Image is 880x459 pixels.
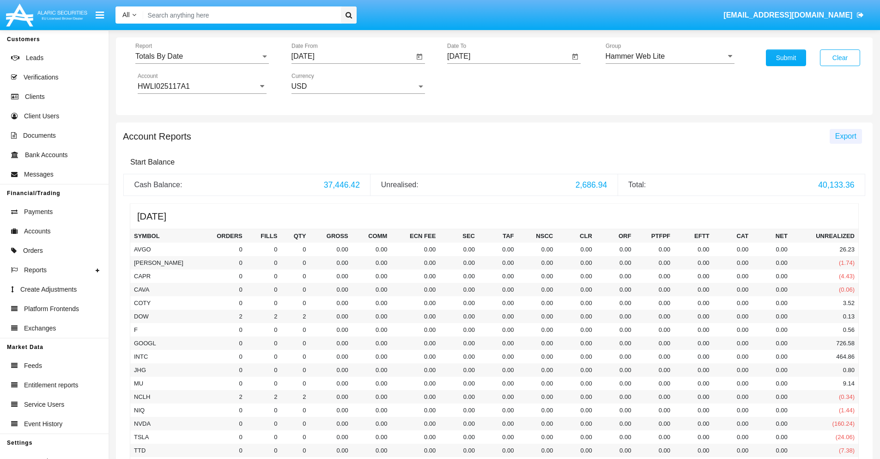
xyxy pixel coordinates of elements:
[752,269,791,283] td: 0.00
[723,11,852,19] span: [EMAIL_ADDRESS][DOMAIN_NAME]
[352,350,391,363] td: 0.00
[576,180,607,190] span: 2,686.94
[557,310,596,323] td: 0.00
[25,150,68,160] span: Bank Accounts
[246,229,281,243] th: Fills
[352,296,391,310] td: 0.00
[130,269,198,283] td: CAPR
[674,363,713,377] td: 0.00
[791,337,859,350] td: 726.58
[198,229,246,243] th: Orders
[713,390,753,404] td: 0.00
[479,350,518,363] td: 0.00
[479,417,518,430] td: 0.00
[674,296,713,310] td: 0.00
[596,256,635,269] td: 0.00
[752,350,791,363] td: 0.00
[791,377,859,390] td: 9.14
[130,350,198,363] td: INTC
[752,310,791,323] td: 0.00
[479,283,518,296] td: 0.00
[635,323,674,337] td: 0.00
[198,430,246,444] td: 0
[791,363,859,377] td: 0.80
[479,269,518,283] td: 0.00
[479,337,518,350] td: 0.00
[635,404,674,417] td: 0.00
[791,323,859,337] td: 0.56
[130,296,198,310] td: COTY
[766,49,806,66] button: Submit
[324,180,360,190] span: 37,446.42
[752,363,791,377] td: 0.00
[752,323,791,337] td: 0.00
[115,10,143,20] a: All
[596,310,635,323] td: 0.00
[439,350,479,363] td: 0.00
[674,377,713,390] td: 0.00
[198,363,246,377] td: 0
[281,323,310,337] td: 0
[246,404,281,417] td: 0
[24,380,79,390] span: Entitlement reports
[791,417,859,430] td: (160.24)
[791,229,859,243] th: Unrealized
[518,296,557,310] td: 0.00
[130,430,198,444] td: TSLA
[25,92,45,102] span: Clients
[291,82,307,90] span: USD
[635,256,674,269] td: 0.00
[24,170,54,179] span: Messages
[674,337,713,350] td: 0.00
[518,243,557,256] td: 0.00
[123,133,191,140] h5: Account Reports
[635,417,674,430] td: 0.00
[752,256,791,269] td: 0.00
[713,229,753,243] th: CAT
[818,180,854,190] span: 40,133.36
[635,350,674,363] td: 0.00
[518,256,557,269] td: 0.00
[518,390,557,404] td: 0.00
[352,256,391,269] td: 0.00
[439,229,479,243] th: SEC
[479,363,518,377] td: 0.00
[557,243,596,256] td: 0.00
[310,337,352,350] td: 0.00
[24,304,79,314] span: Platform Frontends
[391,363,439,377] td: 0.00
[135,52,183,60] span: Totals By Date
[479,404,518,417] td: 0.00
[281,430,310,444] td: 0
[198,377,246,390] td: 0
[596,337,635,350] td: 0.00
[713,310,753,323] td: 0.00
[310,269,352,283] td: 0.00
[391,256,439,269] td: 0.00
[479,310,518,323] td: 0.00
[24,361,42,371] span: Feeds
[635,390,674,404] td: 0.00
[391,404,439,417] td: 0.00
[518,323,557,337] td: 0.00
[557,269,596,283] td: 0.00
[414,51,425,62] button: Open calendar
[835,132,856,140] span: Export
[281,377,310,390] td: 0
[479,243,518,256] td: 0.00
[198,417,246,430] td: 0
[674,243,713,256] td: 0.00
[310,323,352,337] td: 0.00
[439,377,479,390] td: 0.00
[439,310,479,323] td: 0.00
[246,430,281,444] td: 0
[198,269,246,283] td: 0
[391,243,439,256] td: 0.00
[674,404,713,417] td: 0.00
[281,363,310,377] td: 0
[518,417,557,430] td: 0.00
[439,243,479,256] td: 0.00
[130,417,198,430] td: NVDA
[596,404,635,417] td: 0.00
[391,229,439,243] th: Ecn Fee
